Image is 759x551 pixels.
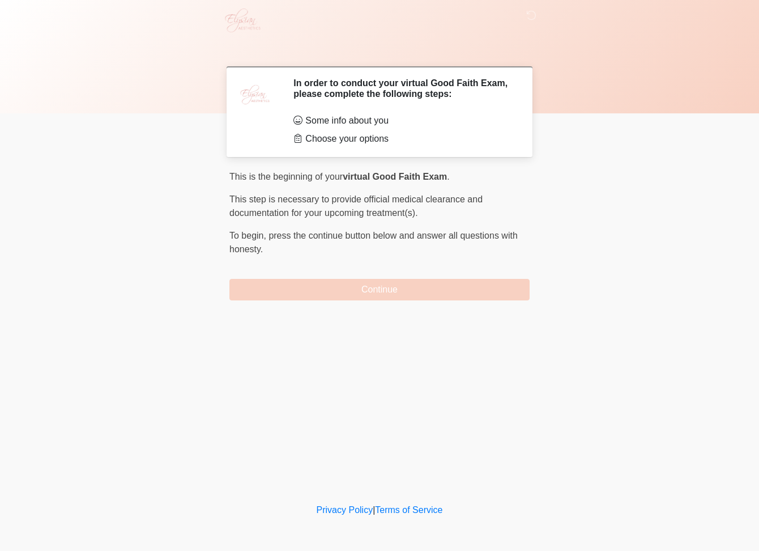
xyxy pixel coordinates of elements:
img: Agent Avatar [238,78,272,112]
a: Terms of Service [375,505,442,515]
li: Some info about you [293,114,513,128]
a: Privacy Policy [317,505,373,515]
span: . [447,172,449,181]
li: Choose your options [293,132,513,146]
img: Elysian Aesthetics Logo [218,9,266,32]
button: Continue [229,279,530,300]
span: press the continue button below and answer all questions with honesty. [229,231,518,254]
span: This is the beginning of your [229,172,343,181]
a: | [373,505,375,515]
h2: In order to conduct your virtual Good Faith Exam, please complete the following steps: [293,78,513,99]
h1: ‎ ‎ ‎ ‎ [221,41,538,62]
span: This step is necessary to provide official medical clearance and documentation for your upcoming ... [229,194,483,218]
span: To begin, [229,231,268,240]
strong: virtual Good Faith Exam [343,172,447,181]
